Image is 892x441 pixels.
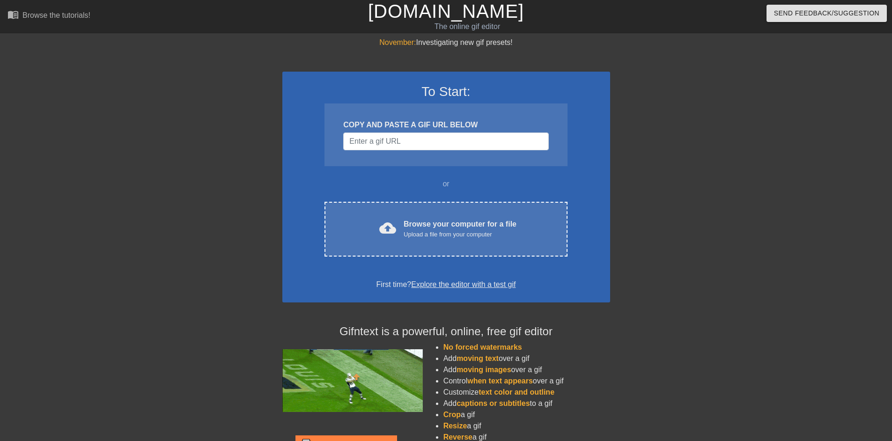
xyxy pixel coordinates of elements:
[443,343,522,351] span: No forced watermarks
[343,119,548,131] div: COPY AND PASTE A GIF URL BELOW
[457,399,530,407] span: captions or subtitles
[443,422,467,430] span: Resize
[443,364,610,375] li: Add over a gif
[282,325,610,338] h4: Gifntext is a powerful, online, free gif editor
[443,433,472,441] span: Reverse
[302,21,633,32] div: The online gif editor
[411,280,516,288] a: Explore the editor with a test gif
[404,230,516,239] div: Upload a file from your computer
[7,9,19,20] span: menu_book
[282,37,610,48] div: Investigating new gif presets!
[22,11,90,19] div: Browse the tutorials!
[282,349,423,412] img: football_small.gif
[443,387,610,398] li: Customize
[379,38,416,46] span: November:
[7,9,90,23] a: Browse the tutorials!
[404,219,516,239] div: Browse your computer for a file
[368,1,524,22] a: [DOMAIN_NAME]
[457,366,511,374] span: moving images
[295,279,598,290] div: First time?
[379,220,396,236] span: cloud_upload
[457,354,499,362] span: moving text
[443,375,610,387] li: Control over a gif
[443,398,610,409] li: Add to a gif
[467,377,533,385] span: when text appears
[443,409,610,420] li: a gif
[479,388,554,396] span: text color and outline
[443,411,461,419] span: Crop
[774,7,879,19] span: Send Feedback/Suggestion
[343,132,548,150] input: Username
[443,353,610,364] li: Add over a gif
[307,178,586,190] div: or
[767,5,887,22] button: Send Feedback/Suggestion
[295,84,598,100] h3: To Start:
[443,420,610,432] li: a gif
